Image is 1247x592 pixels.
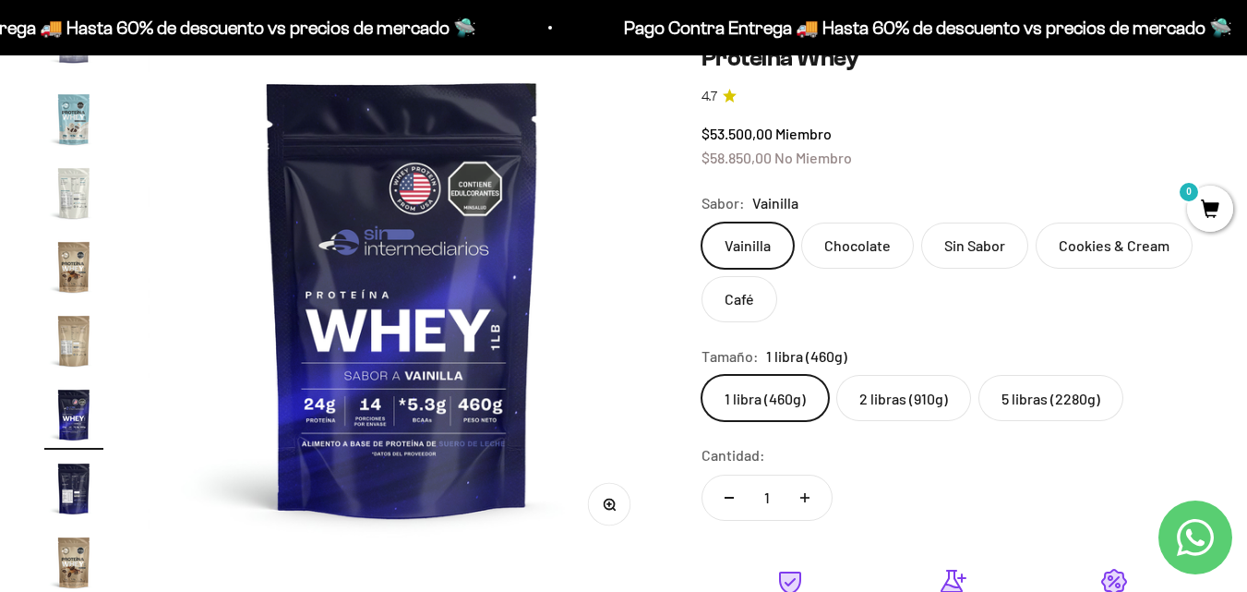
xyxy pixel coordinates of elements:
[778,476,832,520] button: Aumentar cantidad
[701,87,1203,107] a: 4.74.7 de 5.0 estrellas
[701,125,773,142] span: $53.500,00
[44,459,103,524] button: Ir al artículo 19
[44,237,103,296] img: Proteína Whey
[1187,200,1233,221] a: 0
[752,191,798,215] span: Vainilla
[44,385,103,450] button: Ir al artículo 18
[774,149,852,166] span: No Miembro
[44,459,103,518] img: Proteína Whey
[701,43,1203,72] h1: Proteína Whey
[44,237,103,302] button: Ir al artículo 16
[766,344,847,368] span: 1 libra (460g)
[44,533,103,592] img: Proteína Whey
[701,344,759,368] legend: Tamaño:
[44,163,103,223] img: Proteína Whey
[702,476,756,520] button: Reducir cantidad
[701,87,717,107] span: 4.7
[44,311,103,376] button: Ir al artículo 17
[701,149,772,166] span: $58.850,00
[44,311,103,370] img: Proteína Whey
[44,163,103,228] button: Ir al artículo 15
[617,13,1225,42] p: Pago Contra Entrega 🚚 Hasta 60% de descuento vs precios de mercado 🛸
[701,191,745,215] legend: Sabor:
[775,125,832,142] span: Miembro
[44,90,103,154] button: Ir al artículo 14
[148,43,657,553] img: Proteína Whey
[701,443,765,467] label: Cantidad:
[44,90,103,149] img: Proteína Whey
[1178,181,1200,203] mark: 0
[44,385,103,444] img: Proteína Whey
